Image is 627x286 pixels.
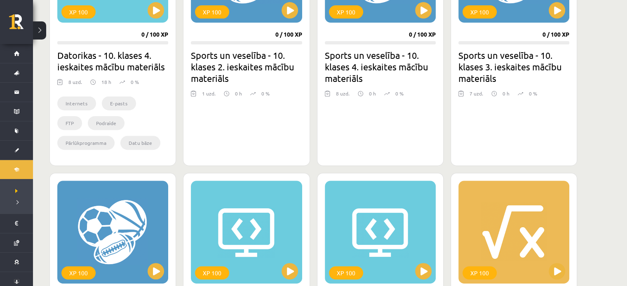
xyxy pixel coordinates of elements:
p: 0 h [503,90,510,97]
div: 1 uzd. [202,90,216,102]
div: XP 100 [463,266,497,279]
p: 0 % [131,78,139,86]
p: 0 % [395,90,404,97]
li: Datu bāze [120,136,160,150]
div: XP 100 [195,5,229,19]
p: 0 % [261,90,270,97]
div: XP 100 [463,5,497,19]
p: 0 h [369,90,376,97]
h2: Datorikas - 10. klases 4. ieskaites mācību materiāls [57,49,168,72]
div: 8 uzd. [336,90,350,102]
div: XP 100 [329,266,363,279]
li: Internets [57,96,96,110]
p: 0 % [529,90,537,97]
div: 8 uzd. [68,78,82,91]
h2: Sports un veselība - 10. klases 2. ieskaites mācību materiāls [191,49,302,84]
p: 0 h [235,90,242,97]
li: Podraide [88,116,124,130]
p: 18 h [101,78,111,86]
li: FTP [57,116,82,130]
a: Rīgas 1. Tālmācības vidusskola [9,14,33,35]
div: XP 100 [61,5,96,19]
li: E-pasts [102,96,136,110]
li: Pārlūkprogramma [57,136,115,150]
h2: Sports un veselība - 10. klases 3. ieskaites mācību materiāls [458,49,569,84]
h2: Sports un veselība - 10. klases 4. ieskaites mācību materiāls [325,49,436,84]
div: 7 uzd. [470,90,483,102]
div: XP 100 [195,266,229,279]
div: XP 100 [61,266,96,279]
div: XP 100 [329,5,363,19]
